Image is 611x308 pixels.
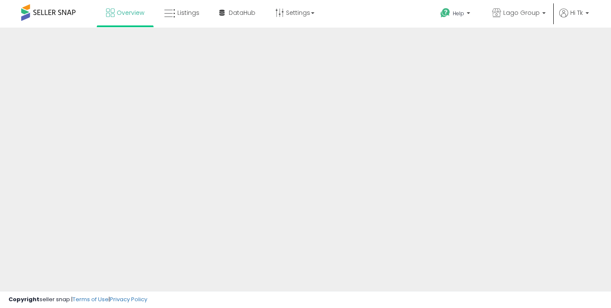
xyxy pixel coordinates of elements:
[229,8,255,17] span: DataHub
[73,295,109,303] a: Terms of Use
[440,8,451,18] i: Get Help
[434,1,479,28] a: Help
[110,295,147,303] a: Privacy Policy
[559,8,589,28] a: Hi Tk
[503,8,540,17] span: Lago Group
[177,8,199,17] span: Listings
[8,296,147,304] div: seller snap | |
[117,8,144,17] span: Overview
[8,295,39,303] strong: Copyright
[570,8,583,17] span: Hi Tk
[453,10,464,17] span: Help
